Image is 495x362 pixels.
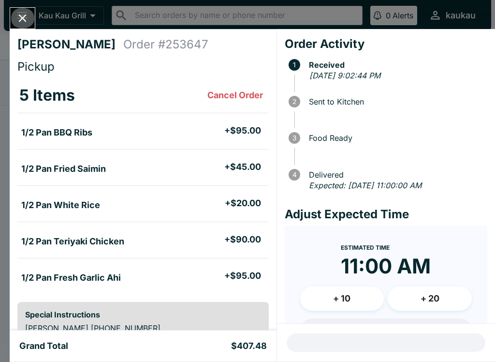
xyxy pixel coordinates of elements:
[204,86,267,105] button: Cancel Order
[300,287,384,311] button: + 10
[224,161,261,173] h5: + $45.00
[21,272,121,284] h5: 1/2 Pan Fresh Garlic Ahi
[388,287,472,311] button: + 20
[224,125,261,136] h5: + $95.00
[21,236,124,247] h5: 1/2 Pan Teriyaki Chicken
[17,37,123,52] h4: [PERSON_NAME]
[292,171,296,179] text: 4
[231,340,267,352] h5: $407.48
[285,207,487,222] h4: Adjust Expected Time
[309,71,380,80] em: [DATE] 9:02:44 PM
[19,340,68,352] h5: Grand Total
[25,323,261,333] p: [PERSON_NAME] [PHONE_NUMBER]
[292,134,296,142] text: 3
[309,181,422,190] em: Expected: [DATE] 11:00:00 AM
[17,60,55,74] span: Pickup
[341,244,390,251] span: Estimated Time
[293,61,296,69] text: 1
[285,37,487,51] h4: Order Activity
[21,199,100,211] h5: 1/2 Pan White Rice
[21,163,106,175] h5: 1/2 Pan Fried Saimin
[17,78,269,294] table: orders table
[10,8,35,29] button: Close
[225,197,261,209] h5: + $20.00
[123,37,208,52] h4: Order # 253647
[304,170,487,179] span: Delivered
[304,134,487,142] span: Food Ready
[224,270,261,282] h5: + $95.00
[292,98,296,106] text: 2
[304,60,487,69] span: Received
[341,254,431,279] time: 11:00 AM
[25,310,261,319] h6: Special Instructions
[304,97,487,106] span: Sent to Kitchen
[21,127,92,138] h5: 1/2 Pan BBQ Ribs
[224,234,261,245] h5: + $90.00
[19,86,75,105] h3: 5 Items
